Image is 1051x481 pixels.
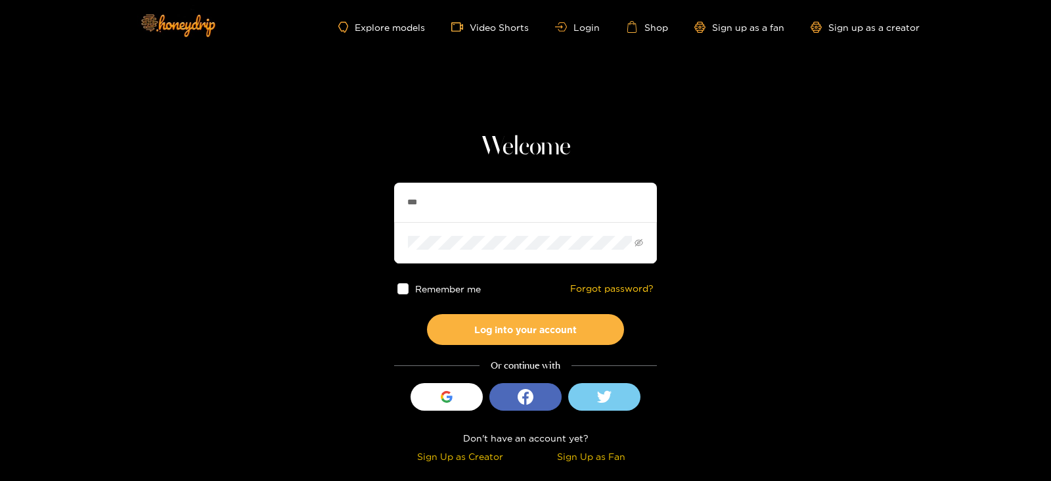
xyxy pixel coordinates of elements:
[415,284,481,294] span: Remember me
[394,358,657,373] div: Or continue with
[451,21,529,33] a: Video Shorts
[451,21,470,33] span: video-camera
[394,430,657,446] div: Don't have an account yet?
[694,22,784,33] a: Sign up as a fan
[570,283,654,294] a: Forgot password?
[427,314,624,345] button: Log into your account
[394,131,657,163] h1: Welcome
[555,22,600,32] a: Login
[626,21,668,33] a: Shop
[529,449,654,464] div: Sign Up as Fan
[338,22,425,33] a: Explore models
[635,239,643,247] span: eye-invisible
[397,449,522,464] div: Sign Up as Creator
[811,22,920,33] a: Sign up as a creator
